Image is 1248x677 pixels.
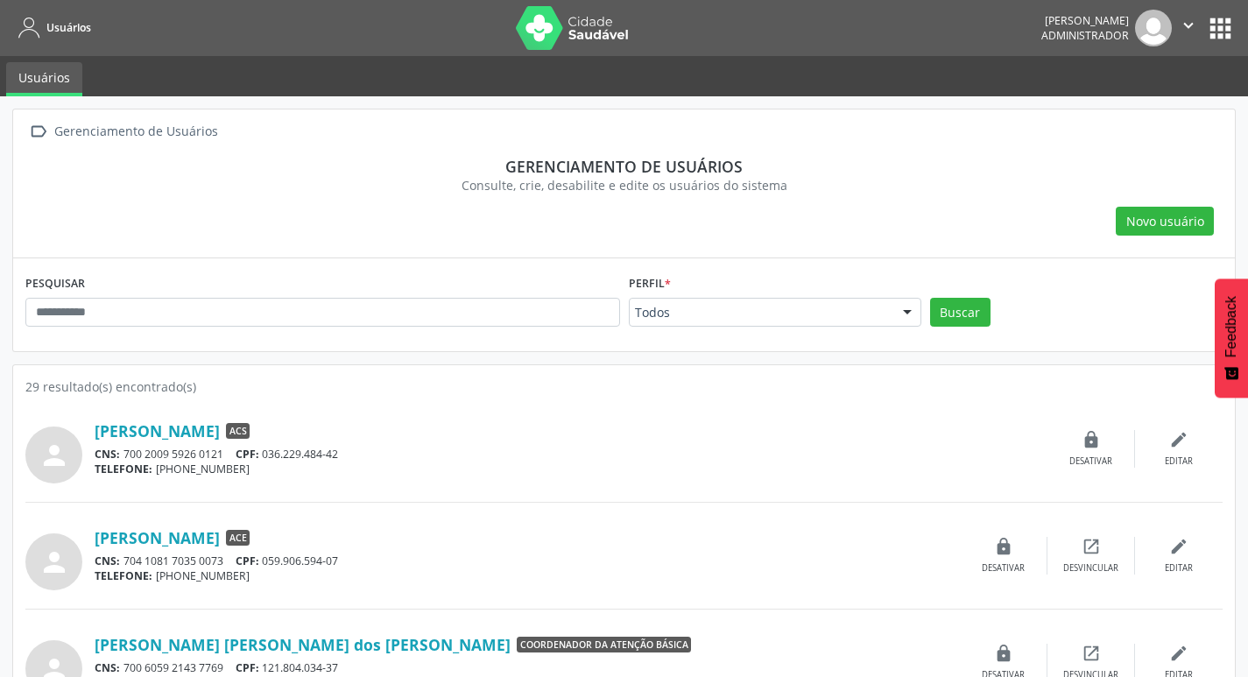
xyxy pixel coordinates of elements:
[1205,13,1236,44] button: apps
[1179,16,1198,35] i: 
[1165,562,1193,575] div: Editar
[517,637,691,652] span: Coordenador da Atenção Básica
[95,660,120,675] span: CNS:
[39,547,70,578] i: person
[1223,296,1239,357] span: Feedback
[51,119,221,145] div: Gerenciamento de Usuários
[236,447,259,462] span: CPF:
[95,462,1047,476] div: [PHONE_NUMBER]
[95,568,960,583] div: [PHONE_NUMBER]
[236,554,259,568] span: CPF:
[994,537,1013,556] i: lock
[629,271,671,298] label: Perfil
[1215,279,1248,398] button: Feedback - Mostrar pesquisa
[1069,455,1112,468] div: Desativar
[236,660,259,675] span: CPF:
[12,13,91,42] a: Usuários
[1082,430,1101,449] i: lock
[1165,455,1193,468] div: Editar
[39,440,70,471] i: person
[1082,537,1101,556] i: open_in_new
[95,635,511,654] a: [PERSON_NAME] [PERSON_NAME] dos [PERSON_NAME]
[25,377,1223,396] div: 29 resultado(s) encontrado(s)
[95,462,152,476] span: TELEFONE:
[1082,644,1101,663] i: open_in_new
[1169,537,1188,556] i: edit
[95,528,220,547] a: [PERSON_NAME]
[95,568,152,583] span: TELEFONE:
[95,554,120,568] span: CNS:
[25,271,85,298] label: PESQUISAR
[1041,13,1129,28] div: [PERSON_NAME]
[95,554,960,568] div: 704 1081 7035 0073 059.906.594-07
[1116,207,1214,236] button: Novo usuário
[1169,644,1188,663] i: edit
[1172,10,1205,46] button: 
[25,119,51,145] i: 
[95,447,1047,462] div: 700 2009 5926 0121 036.229.484-42
[226,530,250,546] span: ACE
[982,562,1025,575] div: Desativar
[1041,28,1129,43] span: Administrador
[38,157,1210,176] div: Gerenciamento de usuários
[46,20,91,35] span: Usuários
[1169,430,1188,449] i: edit
[95,421,220,441] a: [PERSON_NAME]
[38,176,1210,194] div: Consulte, crie, desabilite e edite os usuários do sistema
[1063,562,1118,575] div: Desvincular
[226,423,250,439] span: ACS
[994,644,1013,663] i: lock
[930,298,991,328] button: Buscar
[1135,10,1172,46] img: img
[6,62,82,96] a: Usuários
[25,119,221,145] a:  Gerenciamento de Usuários
[1126,212,1204,230] span: Novo usuário
[95,447,120,462] span: CNS:
[95,660,960,675] div: 700 6059 2143 7769 121.804.034-37
[635,304,885,321] span: Todos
